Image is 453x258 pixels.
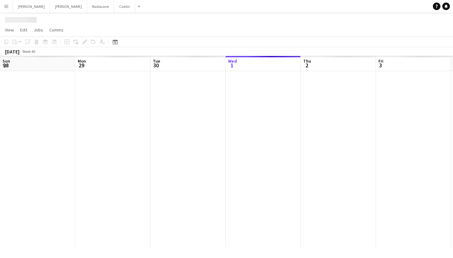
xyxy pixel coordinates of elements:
[34,27,43,33] span: Jobs
[20,27,27,33] span: Edit
[49,27,64,33] span: Comms
[302,62,311,69] span: 2
[2,62,10,69] span: 28
[228,58,237,64] span: Wed
[378,58,383,64] span: Fri
[31,26,46,34] a: Jobs
[3,26,16,34] a: View
[13,0,50,13] button: [PERSON_NAME]
[87,0,114,13] button: Radouane
[5,27,14,33] span: View
[47,26,66,34] a: Comms
[18,26,30,34] a: Edit
[114,0,135,13] button: Caitlin
[78,58,86,64] span: Mon
[377,62,383,69] span: 3
[5,48,20,55] div: [DATE]
[50,0,87,13] button: [PERSON_NAME]
[21,49,36,54] span: Week 40
[153,58,160,64] span: Tue
[77,62,86,69] span: 29
[303,58,311,64] span: Thu
[227,62,237,69] span: 1
[3,58,10,64] span: Sun
[152,62,160,69] span: 30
